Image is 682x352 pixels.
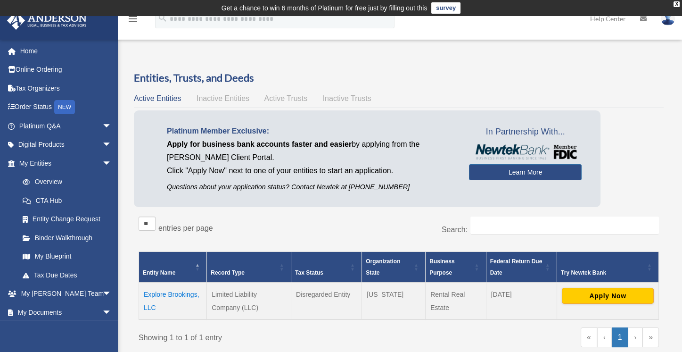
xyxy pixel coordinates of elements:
div: Try Newtek Bank [561,267,644,278]
a: My Documentsarrow_drop_down [7,303,126,322]
span: arrow_drop_down [102,117,121,136]
a: CTA Hub [13,191,121,210]
td: Rental Real Estate [426,283,486,319]
a: Online Ordering [7,60,126,79]
img: Anderson Advisors Platinum Portal [4,11,90,30]
span: arrow_drop_down [102,154,121,173]
div: close [674,1,680,7]
span: Active Trusts [264,94,308,102]
div: NEW [54,100,75,114]
label: entries per page [158,224,213,232]
a: survey [431,2,460,14]
span: Entity Name [143,269,175,276]
td: Explore Brookings, LLC [139,283,207,319]
a: Binder Walkthrough [13,228,121,247]
p: by applying from the [PERSON_NAME] Client Portal. [167,138,455,164]
button: Apply Now [562,288,654,304]
span: Business Purpose [429,258,454,276]
p: Questions about your application status? Contact Newtek at [PHONE_NUMBER] [167,181,455,193]
a: My [PERSON_NAME] Teamarrow_drop_down [7,285,126,303]
h3: Entities, Trusts, and Deeds [134,71,664,85]
label: Search: [442,226,468,234]
img: User Pic [661,12,675,25]
a: menu [127,17,139,25]
div: Showing 1 to 1 of 1 entry [139,327,392,344]
th: Record Type: Activate to sort [207,251,291,283]
span: Record Type [211,269,245,276]
td: Disregarded Entity [291,283,362,319]
a: Digital Productsarrow_drop_down [7,135,126,154]
th: Federal Return Due Date: Activate to sort [486,251,557,283]
span: Federal Return Due Date [490,258,542,276]
a: Home [7,42,126,60]
a: First [581,327,597,347]
span: In Partnership With... [469,125,582,140]
a: Overview [13,173,116,192]
span: Apply for business bank accounts faster and easier [167,140,352,148]
th: Tax Status: Activate to sort [291,251,362,283]
div: Get a chance to win 6 months of Platinum for free just by filling out this [222,2,427,14]
i: search [157,13,168,23]
span: arrow_drop_down [102,285,121,304]
th: Business Purpose: Activate to sort [426,251,486,283]
a: Platinum Q&Aarrow_drop_down [7,117,126,135]
span: Inactive Entities [197,94,249,102]
span: Active Entities [134,94,181,102]
a: Tax Due Dates [13,266,121,285]
span: Inactive Trusts [323,94,371,102]
img: NewtekBankLogoSM.png [474,144,577,159]
span: arrow_drop_down [102,135,121,155]
p: Click "Apply Now" next to one of your entities to start an application. [167,164,455,177]
td: [DATE] [486,283,557,319]
p: Platinum Member Exclusive: [167,125,455,138]
i: menu [127,13,139,25]
th: Entity Name: Activate to invert sorting [139,251,207,283]
span: Organization State [366,258,400,276]
th: Organization State: Activate to sort [362,251,426,283]
a: My Entitiesarrow_drop_down [7,154,121,173]
a: Learn More [469,164,582,180]
a: Tax Organizers [7,79,126,98]
a: Entity Change Request [13,210,121,229]
a: My Blueprint [13,247,121,266]
td: Limited Liability Company (LLC) [207,283,291,319]
span: arrow_drop_down [102,303,121,322]
a: Order StatusNEW [7,98,126,117]
th: Try Newtek Bank : Activate to sort [557,251,658,283]
td: [US_STATE] [362,283,426,319]
span: Tax Status [295,269,323,276]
